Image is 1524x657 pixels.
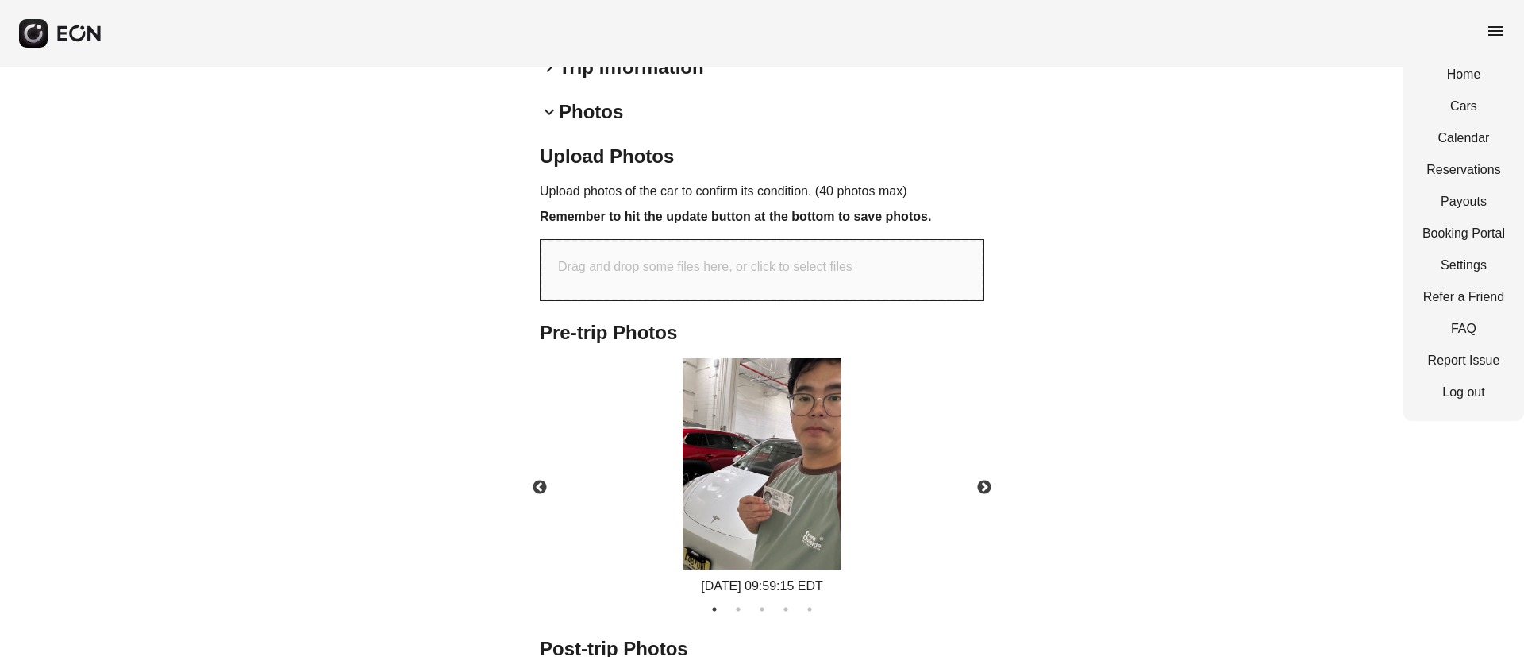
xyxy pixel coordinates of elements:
[754,601,770,617] button: 3
[802,601,818,617] button: 5
[1486,21,1505,41] span: menu
[1422,288,1505,307] a: Refer a Friend
[1422,319,1505,338] a: FAQ
[730,601,746,617] button: 2
[1422,383,1505,402] a: Log out
[540,182,984,201] p: Upload photos of the car to confirm its condition. (40 photos max)
[683,358,841,570] img: https://fastfleet.me/rails/active_storage/blobs/redirect/eyJfcmFpbHMiOnsibWVzc2FnZSI6IkJBaHBBK0kw...
[1422,129,1505,148] a: Calendar
[540,144,984,169] h2: Upload Photos
[1422,97,1505,116] a: Cars
[558,257,852,276] p: Drag and drop some files here, or click to select files
[1422,351,1505,370] a: Report Issue
[540,207,984,226] h3: Remember to hit the update button at the bottom to save photos.
[1422,160,1505,180] a: Reservations
[1422,192,1505,211] a: Payouts
[540,58,559,77] span: keyboard_arrow_right
[540,102,559,122] span: keyboard_arrow_down
[956,460,1012,516] button: Next
[559,55,704,80] h2: Trip Information
[683,577,841,596] div: [DATE] 09:59:15 EDT
[1422,256,1505,275] a: Settings
[778,601,794,617] button: 4
[1422,224,1505,243] a: Booking Portal
[512,460,568,516] button: Previous
[1422,65,1505,84] a: Home
[540,320,984,346] h2: Pre-trip Photos
[559,99,623,125] h2: Photos
[706,601,722,617] button: 1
